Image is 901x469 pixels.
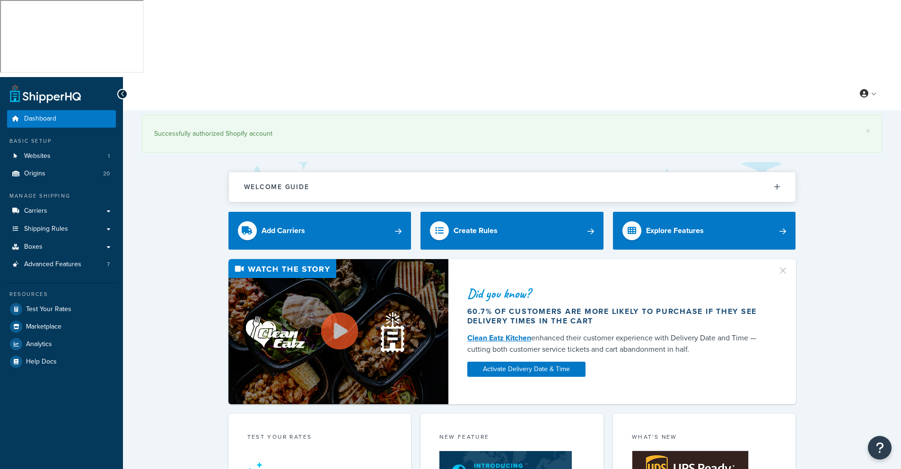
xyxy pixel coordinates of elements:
a: Origins20 [7,165,116,182]
span: Boxes [24,243,43,251]
span: Origins [24,170,45,178]
h2: Welcome Guide [244,183,309,191]
div: Basic Setup [7,137,116,145]
div: Resources [7,290,116,298]
span: Test Your Rates [26,305,71,313]
div: Did you know? [467,287,766,300]
div: Create Rules [454,224,498,237]
a: Add Carriers [228,212,411,250]
div: Add Carriers [262,224,305,237]
img: Video thumbnail [228,259,448,404]
a: Websites1 [7,148,116,165]
div: Successfully authorized Shopify account [154,127,870,140]
a: Explore Features [613,212,796,250]
span: 1 [108,152,110,160]
div: What's New [632,433,777,443]
a: Analytics [7,336,116,353]
a: Shipping Rules [7,220,116,238]
a: Boxes [7,238,116,256]
a: Carriers [7,202,116,220]
button: Welcome Guide [229,172,796,202]
a: Help Docs [7,353,116,370]
span: Shipping Rules [24,225,68,233]
a: Activate Delivery Date & Time [467,362,586,377]
div: Manage Shipping [7,192,116,200]
span: 20 [103,170,110,178]
a: × [866,127,870,135]
a: Advanced Features7 [7,256,116,273]
span: 7 [107,261,110,269]
span: Help Docs [26,358,57,366]
li: Advanced Features [7,256,116,273]
a: Create Rules [420,212,604,250]
span: Advanced Features [24,261,81,269]
button: Open Resource Center [868,436,892,460]
div: Test your rates [247,433,393,443]
div: New Feature [439,433,585,443]
a: Test Your Rates [7,301,116,318]
span: Analytics [26,340,52,348]
div: enhanced their customer experience with Delivery Date and Time — cutting both customer service ti... [467,332,766,355]
li: Origins [7,165,116,182]
li: Websites [7,148,116,165]
span: Carriers [24,207,47,215]
span: Dashboard [24,115,56,123]
a: Marketplace [7,318,116,335]
a: Dashboard [7,110,116,128]
span: Marketplace [26,323,61,331]
div: 60.7% of customers are more likely to purchase if they see delivery times in the cart [467,307,766,326]
a: Clean Eatz Kitchen [467,332,531,343]
div: Explore Features [646,224,704,237]
span: Websites [24,152,51,160]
